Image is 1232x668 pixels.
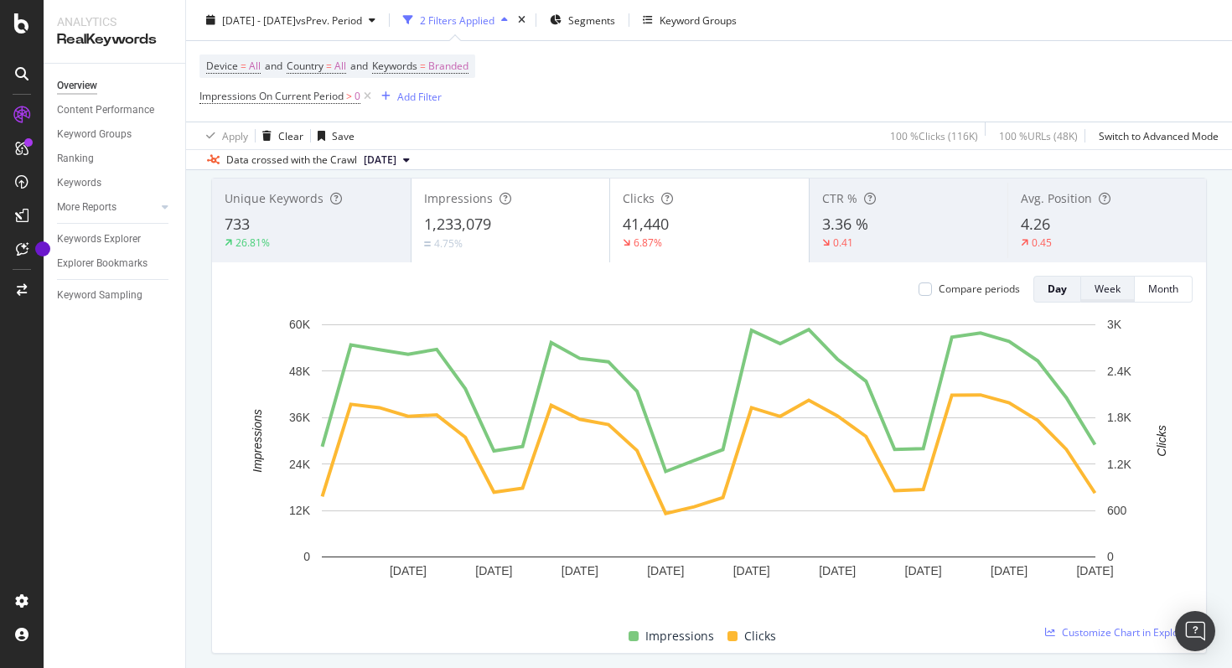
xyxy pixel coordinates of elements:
span: and [265,59,282,73]
span: Impressions On Current Period [199,89,344,103]
button: Save [311,122,355,149]
a: Content Performance [57,101,173,119]
a: Overview [57,77,173,95]
div: Keyword Groups [57,126,132,143]
text: [DATE] [647,564,684,577]
a: More Reports [57,199,157,216]
div: Month [1148,282,1178,296]
div: Switch to Advanced Mode [1099,128,1219,142]
div: Keyword Groups [660,13,737,27]
span: 1,233,079 [424,214,491,234]
text: 0 [303,550,310,563]
div: Apply [222,128,248,142]
span: Country [287,59,324,73]
div: 0.41 [833,236,853,250]
span: Clicks [623,190,655,206]
div: Save [332,128,355,142]
div: Compare periods [939,282,1020,296]
a: Explorer Bookmarks [57,255,173,272]
div: 26.81% [236,236,270,250]
div: Keyword Sampling [57,287,142,304]
text: 24K [289,458,311,471]
text: [DATE] [819,564,856,577]
div: Explorer Bookmarks [57,255,148,272]
div: Open Intercom Messenger [1175,611,1215,651]
span: 0 [355,85,360,108]
a: Keywords [57,174,173,192]
span: = [326,59,332,73]
button: Add Filter [375,86,442,106]
div: Ranking [57,150,94,168]
span: Segments [568,13,615,27]
div: Analytics [57,13,172,30]
div: Data crossed with the Crawl [226,153,357,168]
span: 2025 Jul. 26th [364,153,396,168]
text: [DATE] [905,564,942,577]
text: [DATE] [1076,564,1113,577]
button: [DATE] [357,150,417,170]
div: 2 Filters Applied [420,13,494,27]
text: [DATE] [562,564,598,577]
text: Impressions [251,409,264,472]
div: Keywords Explorer [57,230,141,248]
text: 0 [1107,550,1114,563]
button: Week [1081,276,1135,303]
div: 6.87% [634,236,662,250]
div: More Reports [57,199,116,216]
span: 733 [225,214,250,234]
button: 2 Filters Applied [396,7,515,34]
text: 60K [289,318,311,331]
div: 100 % Clicks ( 116K ) [890,128,978,142]
span: Customize Chart in Explorer [1062,625,1193,640]
span: All [249,54,261,78]
span: 3.36 % [822,214,868,234]
button: Switch to Advanced Mode [1092,122,1219,149]
a: Customize Chart in Explorer [1045,625,1193,640]
button: Keyword Groups [636,7,743,34]
text: 3K [1107,318,1122,331]
span: [DATE] - [DATE] [222,13,296,27]
div: Week [1095,282,1121,296]
span: CTR % [822,190,857,206]
a: Keywords Explorer [57,230,173,248]
text: Clicks [1155,425,1168,456]
span: Keywords [372,59,417,73]
div: Tooltip anchor [35,241,50,256]
button: Apply [199,122,248,149]
button: Day [1033,276,1081,303]
span: Clicks [744,626,776,646]
text: 1.2K [1107,458,1131,471]
button: [DATE] - [DATE]vsPrev. Period [199,7,382,34]
text: 1.8K [1107,411,1131,424]
span: = [420,59,426,73]
text: 600 [1107,504,1127,517]
div: Content Performance [57,101,154,119]
a: Ranking [57,150,173,168]
div: RealKeywords [57,30,172,49]
span: vs Prev. Period [296,13,362,27]
span: and [350,59,368,73]
a: Keyword Sampling [57,287,173,304]
text: [DATE] [991,564,1028,577]
span: Impressions [424,190,493,206]
div: Add Filter [397,89,442,103]
div: Clear [278,128,303,142]
text: 2.4K [1107,365,1131,378]
text: [DATE] [733,564,770,577]
div: Overview [57,77,97,95]
span: Unique Keywords [225,190,324,206]
span: Impressions [645,626,714,646]
span: Avg. Position [1021,190,1092,206]
div: times [515,12,529,28]
span: 4.26 [1021,214,1050,234]
span: = [241,59,246,73]
div: Day [1048,282,1067,296]
text: 36K [289,411,311,424]
svg: A chart. [225,316,1193,607]
div: 100 % URLs ( 48K ) [999,128,1078,142]
span: Device [206,59,238,73]
div: 0.45 [1032,236,1052,250]
span: Branded [428,54,468,78]
text: [DATE] [390,564,427,577]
